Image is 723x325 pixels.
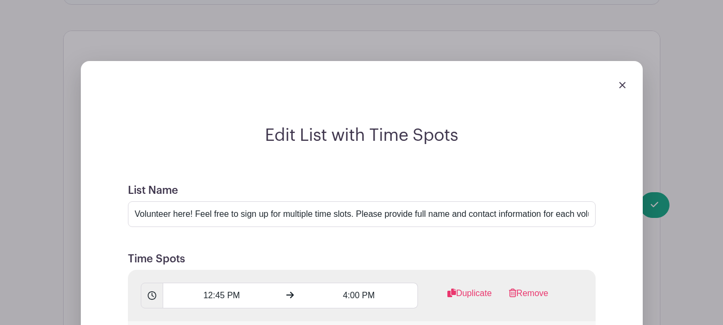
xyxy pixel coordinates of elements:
[163,283,280,308] input: Set Start Time
[128,201,596,227] input: e.g. Things or volunteers we need for the event
[619,82,626,88] img: close_button-5f87c8562297e5c2d7936805f587ecaba9071eb48480494691a3f1689db116b3.svg
[447,287,492,308] a: Duplicate
[128,184,178,197] label: List Name
[115,125,608,146] h2: Edit List with Time Spots
[509,287,549,308] a: Remove
[300,283,418,308] input: Set End Time
[128,253,596,266] h5: Time Spots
